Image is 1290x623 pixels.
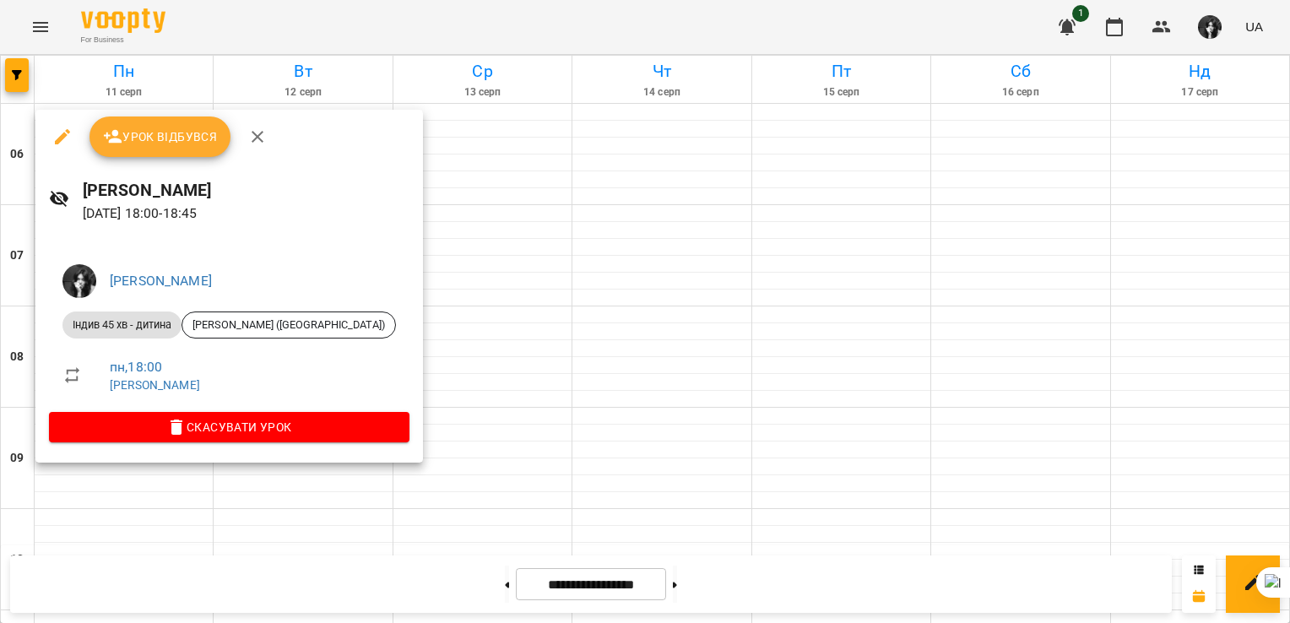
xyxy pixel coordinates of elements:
a: [PERSON_NAME] [110,378,200,392]
p: [DATE] 18:00 - 18:45 [83,203,409,224]
span: Скасувати Урок [62,417,396,437]
img: 44b315c2e714f1ab592a079ef2b679bb.jpg [62,264,96,298]
span: [PERSON_NAME] ([GEOGRAPHIC_DATA]) [182,317,395,333]
div: [PERSON_NAME] ([GEOGRAPHIC_DATA]) [182,311,396,339]
a: пн , 18:00 [110,359,162,375]
button: Урок відбувся [89,116,231,157]
a: [PERSON_NAME] [110,273,212,289]
span: Урок відбувся [103,127,218,147]
button: Скасувати Урок [49,412,409,442]
span: Індив 45 хв - дитина [62,317,182,333]
h6: [PERSON_NAME] [83,177,409,203]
